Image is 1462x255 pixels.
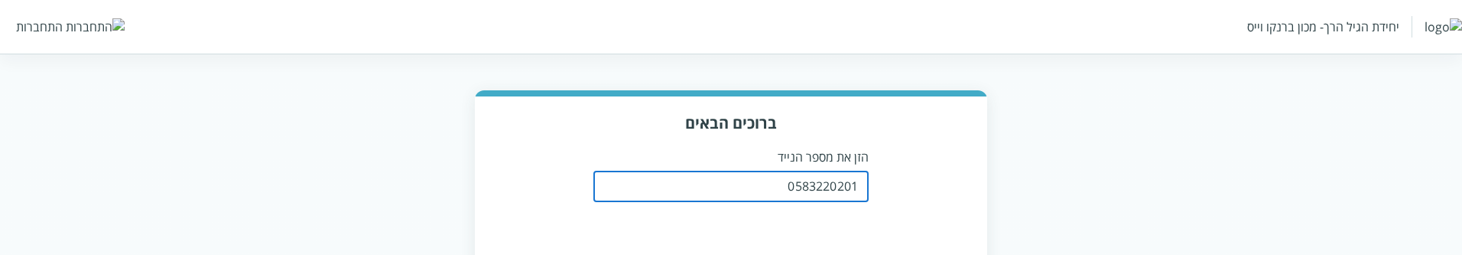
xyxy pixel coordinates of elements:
img: logo [1425,18,1462,35]
input: טלפון [593,172,869,202]
div: יחידת הגיל הרך- מכון ברנקו וייס [1247,18,1399,35]
div: התחברות [16,18,63,35]
img: התחברות [66,18,125,35]
h3: ברוכים הבאים [490,113,971,133]
p: הזן את מספר הנייד [593,149,869,165]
